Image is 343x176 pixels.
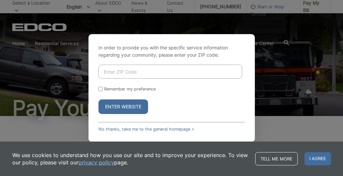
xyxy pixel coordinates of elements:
a: Tell me more [255,152,298,165]
span: I agree [304,152,331,165]
label: Remember my preference [104,87,156,91]
a: No thanks, take me to the general homepage > [98,127,194,132]
p: In order to provide you with the specific service information regarding your community, please en... [98,44,245,59]
p: We use cookies to understand how you use our site and to improve your experience. To view our pol... [12,151,249,166]
input: Enter ZIP Code [98,65,242,79]
a: privacy policy [79,159,114,166]
button: Enter Website [98,99,148,114]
